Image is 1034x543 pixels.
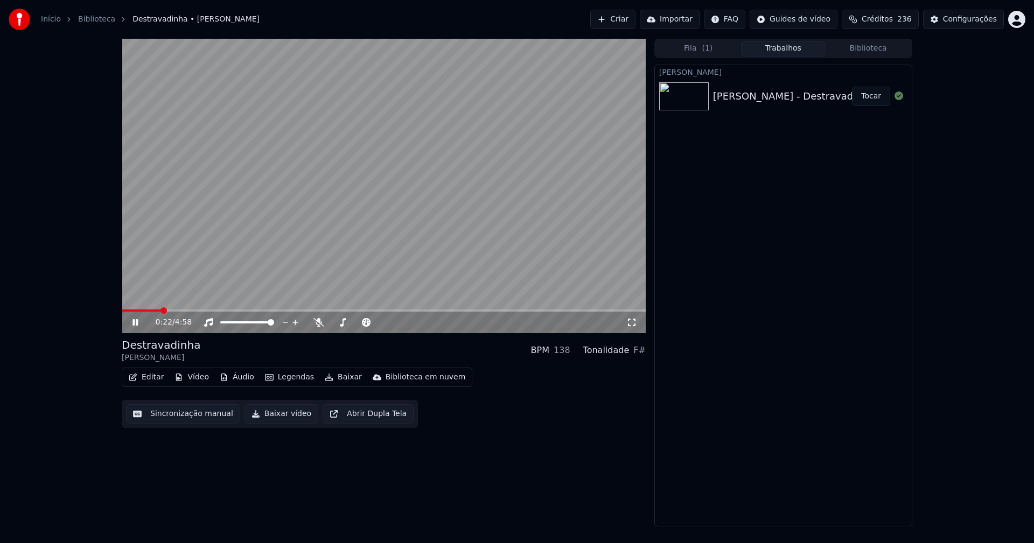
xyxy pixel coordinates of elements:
span: Créditos [862,14,893,25]
button: Configurações [923,10,1004,29]
button: Trabalhos [741,41,826,57]
div: Destravadinha [122,337,200,352]
span: 4:58 [175,317,192,328]
button: Editar [124,370,168,385]
a: Biblioteca [78,14,115,25]
button: Sincronização manual [126,404,240,424]
button: Tocar [852,87,890,106]
button: Importar [640,10,700,29]
div: BPM [531,344,549,357]
button: Vídeo [170,370,213,385]
div: [PERSON_NAME] [655,65,912,78]
div: 138 [554,344,570,357]
div: Configurações [943,14,997,25]
button: FAQ [704,10,745,29]
button: Abrir Dupla Tela [323,404,414,424]
div: [PERSON_NAME] [122,352,200,363]
a: Início [41,14,61,25]
div: [PERSON_NAME] - Destravadinha [713,89,874,104]
button: Guides de vídeo [750,10,837,29]
button: Fila [656,41,741,57]
span: ( 1 ) [702,43,712,54]
div: Biblioteca em nuvem [386,372,466,383]
img: youka [9,9,30,30]
span: Destravadinha • [PERSON_NAME] [132,14,260,25]
div: F# [633,344,646,357]
button: Biblioteca [826,41,911,57]
div: / [156,317,181,328]
nav: breadcrumb [41,14,260,25]
button: Baixar [320,370,366,385]
button: Criar [590,10,635,29]
div: Tonalidade [583,344,630,357]
button: Baixar vídeo [244,404,318,424]
span: 0:22 [156,317,172,328]
button: Legendas [261,370,318,385]
span: 236 [897,14,912,25]
button: Créditos236 [842,10,919,29]
button: Áudio [215,370,258,385]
